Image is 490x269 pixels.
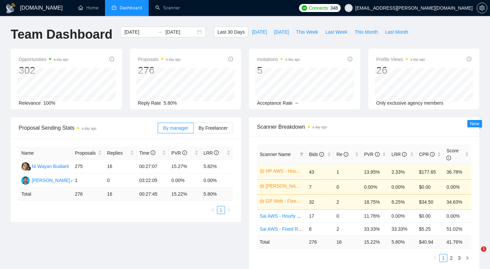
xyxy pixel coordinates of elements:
iframe: Intercom live chat [467,246,483,262]
li: Next Page [463,254,471,262]
td: 5.80 % [201,188,233,201]
button: [DATE] [270,27,292,37]
time: a day ago [82,127,96,130]
input: Start date [124,28,155,36]
span: info-circle [109,57,114,61]
td: 33.33% [389,222,416,235]
td: 17 [306,209,334,222]
span: Relevance [19,100,41,106]
td: $177.65 [416,164,444,179]
time: a day ago [312,125,327,129]
td: 0 [334,209,361,222]
span: info-circle [319,152,324,157]
span: By manager [163,125,188,131]
td: 5.80 % [389,235,416,248]
div: 26 [376,64,425,77]
div: Ni Wayan Budiarti [32,163,69,170]
button: This Week [292,27,322,37]
td: 275 [72,160,104,174]
a: Sai AWS - Hourly Rate($20) [260,213,318,219]
button: setting [477,3,487,13]
span: PVR [171,150,187,156]
button: Last 30 Days [214,27,248,37]
span: left [211,208,215,212]
td: 00:27:45 [137,188,169,201]
span: info-circle [182,150,187,155]
a: HP AWS - Hourly Rate [266,167,302,175]
button: Last Week [322,27,351,37]
span: 5.80% [164,100,177,106]
td: 1 [72,174,104,188]
td: 03:22:05 [137,174,169,188]
span: info-circle [344,152,348,157]
span: Reply Rate [138,100,161,106]
button: left [209,206,217,214]
a: homeHome [78,5,98,11]
img: GP [21,176,30,185]
span: info-circle [151,150,155,155]
a: 1 [217,206,225,214]
span: By Freelancer [199,125,228,131]
span: Bids [309,152,324,157]
span: [DATE] [252,28,267,36]
td: 6 [306,222,334,235]
span: This Month [355,28,378,36]
a: [PERSON_NAME] - FileMaker Profile [266,182,302,190]
span: Proposals [138,55,181,63]
td: $ 40.94 [416,235,444,248]
td: 15.27% [169,160,201,174]
td: 6.25% [389,194,416,209]
span: info-circle [214,150,219,155]
td: 2 [334,222,361,235]
li: Next Page [225,206,233,214]
td: 0.00% [444,179,471,194]
td: Total [19,188,72,201]
td: 1 [334,164,361,179]
a: GP Web - Fixed Rate ($100) [266,197,302,205]
a: GP[PERSON_NAME] A [21,177,74,183]
span: swap-right [157,29,163,35]
td: 51.02% [444,222,471,235]
li: 1 [439,254,447,262]
a: Sai AWS - Fixed Rate($100) [260,226,318,232]
span: info-circle [446,156,451,160]
span: [DATE] [274,28,289,36]
span: Scanner Name [260,152,291,157]
th: Proposals [72,147,104,160]
td: 0 [334,179,361,194]
td: 7 [306,179,334,194]
li: Previous Page [431,254,439,262]
div: 276 [138,64,181,77]
td: 33.33% [361,222,389,235]
span: crown [260,184,264,188]
a: 1 [440,254,447,262]
span: right [227,208,231,212]
span: 1 [481,246,486,252]
td: 15.22 % [361,235,389,248]
td: $0.00 [416,209,444,222]
td: 34.63% [444,194,471,209]
td: 0.00% [444,209,471,222]
div: 302 [19,64,68,77]
span: Replies [107,149,129,157]
span: -- [295,100,298,106]
img: upwork-logo.png [302,5,307,11]
span: Connects: [309,4,329,12]
th: Replies [104,147,136,160]
td: 43 [306,164,334,179]
span: Time [139,150,155,156]
button: right [463,254,471,262]
td: 15.22 % [169,188,201,201]
div: 5 [257,64,300,77]
span: info-circle [430,152,435,157]
span: crown [260,169,264,173]
span: Scanner Breakdown [257,123,471,131]
span: info-circle [402,152,407,157]
span: LRR [391,152,407,157]
span: filter [298,149,305,159]
span: left [433,256,437,260]
td: 13.95% [361,164,389,179]
time: a day ago [285,58,300,61]
span: info-circle [375,152,380,157]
